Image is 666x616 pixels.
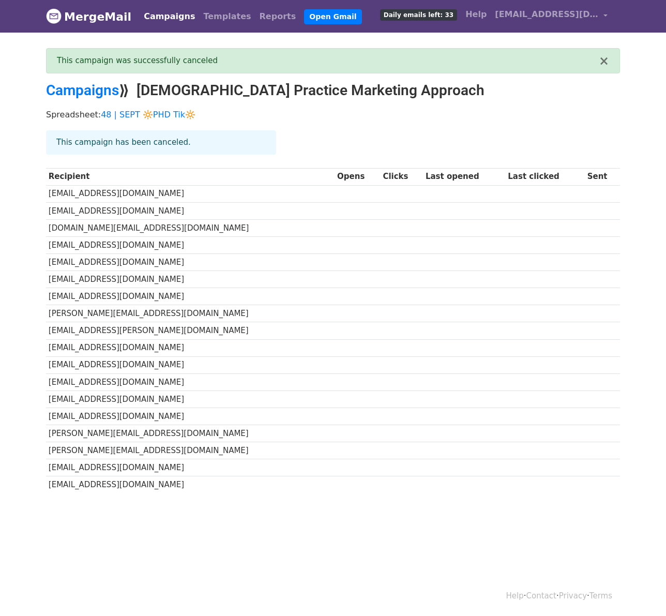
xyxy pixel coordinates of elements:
td: [EMAIL_ADDRESS][DOMAIN_NAME] [46,476,335,493]
td: [EMAIL_ADDRESS][DOMAIN_NAME] [46,339,335,356]
img: MergeMail logo [46,8,62,24]
td: [EMAIL_ADDRESS][DOMAIN_NAME] [46,288,335,305]
span: Daily emails left: 33 [380,9,457,21]
p: Spreadsheet: [46,109,620,120]
a: Help [506,591,524,600]
a: Daily emails left: 33 [376,4,461,25]
td: [EMAIL_ADDRESS][DOMAIN_NAME] [46,408,335,425]
th: Recipient [46,168,335,185]
td: [EMAIL_ADDRESS][DOMAIN_NAME] [46,185,335,202]
a: [EMAIL_ADDRESS][DOMAIN_NAME] [491,4,612,28]
h2: ⟫ [DEMOGRAPHIC_DATA] Practice Marketing Approach [46,82,620,99]
div: This campaign has been canceled. [46,130,276,155]
td: [EMAIL_ADDRESS][DOMAIN_NAME] [46,459,335,476]
a: Campaigns [46,82,119,99]
th: Opens [335,168,380,185]
span: [EMAIL_ADDRESS][DOMAIN_NAME] [495,8,598,21]
td: [EMAIL_ADDRESS][PERSON_NAME][DOMAIN_NAME] [46,322,335,339]
td: [EMAIL_ADDRESS][DOMAIN_NAME] [46,254,335,271]
td: [EMAIL_ADDRESS][DOMAIN_NAME] [46,373,335,390]
a: Terms [589,591,612,600]
td: [EMAIL_ADDRESS][DOMAIN_NAME] [46,356,335,373]
td: [PERSON_NAME][EMAIL_ADDRESS][DOMAIN_NAME] [46,305,335,322]
td: [PERSON_NAME][EMAIL_ADDRESS][DOMAIN_NAME] [46,442,335,459]
a: Contact [526,591,556,600]
td: [EMAIL_ADDRESS][DOMAIN_NAME] [46,271,335,288]
a: 48 | SEPT 🔆PHD Tik🔆 [101,110,195,119]
a: Reports [255,6,300,27]
th: Last opened [423,168,505,185]
td: [DOMAIN_NAME][EMAIL_ADDRESS][DOMAIN_NAME] [46,219,335,236]
th: Clicks [381,168,423,185]
div: This campaign was successfully canceled [57,55,599,67]
td: [PERSON_NAME][EMAIL_ADDRESS][DOMAIN_NAME] [46,425,335,442]
a: MergeMail [46,6,131,27]
a: Templates [199,6,255,27]
th: Sent [585,168,620,185]
a: Campaigns [140,6,199,27]
td: [EMAIL_ADDRESS][DOMAIN_NAME] [46,236,335,253]
button: × [599,55,609,67]
td: [EMAIL_ADDRESS][DOMAIN_NAME] [46,390,335,408]
a: Privacy [559,591,587,600]
a: Open Gmail [304,9,361,24]
th: Last clicked [505,168,584,185]
a: Help [461,4,491,25]
td: [EMAIL_ADDRESS][DOMAIN_NAME] [46,202,335,219]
